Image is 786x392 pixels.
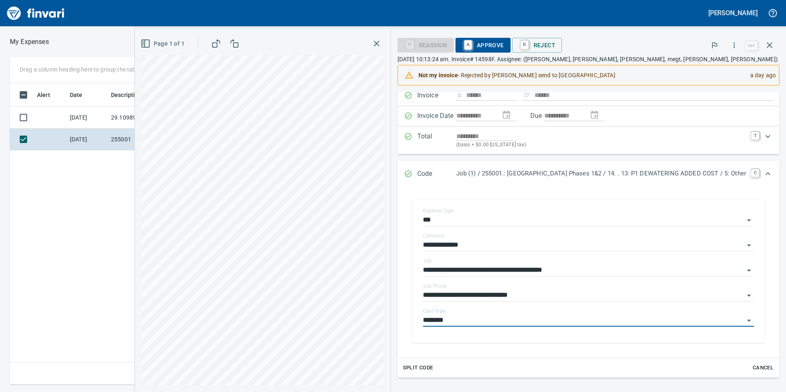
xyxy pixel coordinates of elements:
span: Description [111,90,142,100]
label: Company [423,233,444,238]
button: Split Code [401,362,435,374]
div: Expand [398,188,779,378]
div: - Rejected by [PERSON_NAME] send to [GEOGRAPHIC_DATA] [418,68,744,83]
span: Alert [37,90,61,100]
button: Open [743,290,755,301]
h5: [PERSON_NAME] [708,9,758,17]
button: Flag [705,36,724,54]
span: Description [111,90,153,100]
span: Date [70,90,93,100]
span: Alert [37,90,50,100]
button: Cancel [750,362,776,374]
a: T [751,131,759,140]
td: [DATE] [67,129,108,150]
label: Expense Type [423,208,453,213]
img: Finvari [5,3,67,23]
p: Job (1) / 255001.: [GEOGRAPHIC_DATA] Phases 1&2 / 14. . 13: P1 DEWATERING ADDED COST / 5: Other [456,169,746,178]
p: My Expenses [10,37,49,47]
div: Reassign [398,41,454,48]
div: a day ago [744,68,776,83]
label: Job Phase [423,284,446,288]
span: Page 1 of 1 [142,39,185,49]
a: esc [745,41,758,50]
p: Code [417,169,456,180]
strong: Not my invoice [418,72,458,78]
button: Page 1 of 1 [139,36,188,51]
label: Job [423,258,432,263]
label: Cost Type [423,309,445,314]
p: [DATE] 10:13:24 am. Invoice# 14598F. Assignee: ([PERSON_NAME], [PERSON_NAME], [PERSON_NAME], megt... [398,55,779,63]
button: [PERSON_NAME] [706,7,760,19]
td: 255001 [108,129,182,150]
button: Open [743,214,755,226]
a: R [521,40,529,49]
a: C [751,169,759,177]
span: Split Code [403,363,433,373]
span: Approve [462,38,504,52]
nav: breadcrumb [10,37,49,47]
div: Expand [398,161,779,188]
p: Total [417,131,456,149]
button: Open [743,265,755,276]
div: Expand [398,127,779,154]
p: Drag a column heading here to group the table [20,65,140,74]
td: [DATE] [67,107,108,129]
button: RReject [512,38,562,53]
button: Open [743,315,755,326]
a: A [464,40,472,49]
td: 29.10989.65 [108,107,182,129]
span: Date [70,90,83,100]
span: Cancel [752,363,774,373]
button: Open [743,240,755,251]
button: More [725,36,743,54]
p: (basis + $0.00 [US_STATE] tax) [456,141,746,149]
span: Close invoice [743,35,779,55]
span: Reject [519,38,555,52]
button: AApprove [455,38,511,53]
